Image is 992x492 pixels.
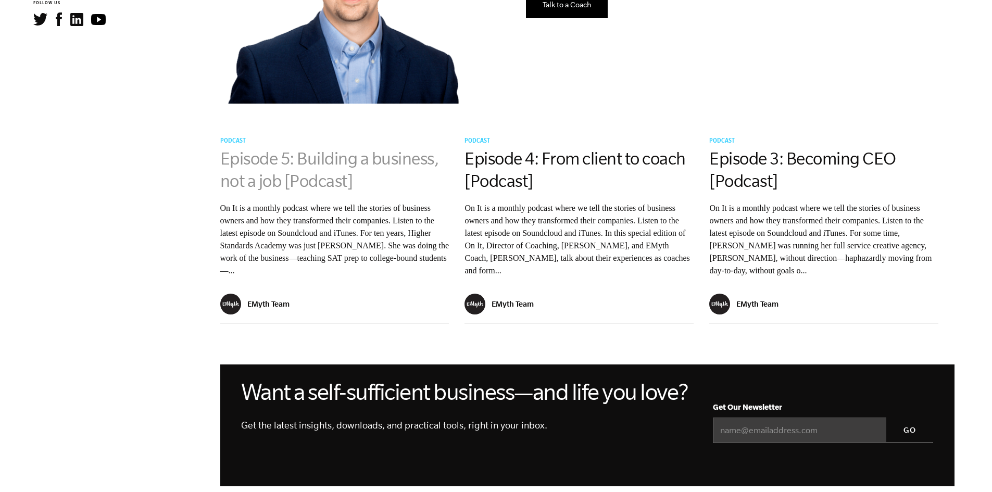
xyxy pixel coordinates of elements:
p: EMyth Team [492,299,534,308]
img: YouTube [91,14,106,25]
p: On It is a monthly podcast where we tell the stories of business owners and how they transformed ... [220,202,449,277]
span: Podcast [464,138,490,145]
h2: Want a self-sufficient business—and life you love? [241,379,698,405]
p: EMyth Team [247,299,290,308]
p: EMyth Team [736,299,778,308]
img: LinkedIn [70,13,83,26]
h4: Get the latest insights, downloads, and practical tools, right in your inbox. [241,418,698,465]
a: Episode 5: Building a business, not a job [Podcast] [220,149,439,191]
span: Podcast [709,138,735,145]
a: Podcast [220,138,249,145]
a: Podcast [464,138,494,145]
a: Episode 3: Becoming CEO [Podcast] [709,149,896,191]
p: On It is a monthly podcast where we tell the stories of business owners and how they transformed ... [464,202,694,277]
input: GO [886,418,933,443]
span: Podcast [220,138,246,145]
img: Twitter [33,13,47,26]
img: Facebook [56,12,62,26]
a: Podcast [709,138,738,145]
img: EMyth Team - EMyth [464,294,485,314]
input: name@emailaddress.com [713,418,933,444]
img: EMyth Team - EMyth [220,294,241,314]
p: On It is a monthly podcast where we tell the stories of business owners and how they transformed ... [709,202,938,277]
span: Get Our Newsletter [713,402,782,411]
span: Talk to a Coach [543,1,591,9]
iframe: Chat Widget [940,442,992,492]
a: Episode 4: From client to coach [Podcast] [464,149,686,191]
img: EMyth Team - EMyth [709,294,730,314]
